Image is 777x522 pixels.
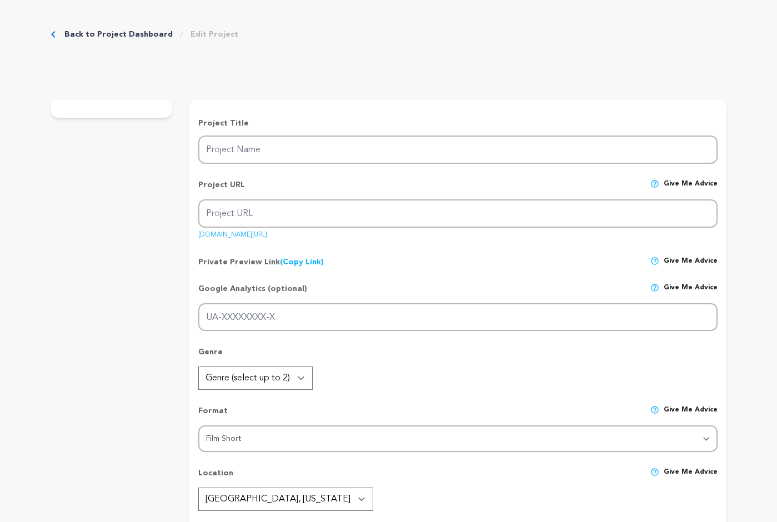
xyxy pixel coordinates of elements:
[198,135,717,164] input: Project Name
[64,29,173,40] a: Back to Project Dashboard
[198,468,233,488] p: Location
[650,257,659,265] img: help-circle.svg
[51,29,238,40] div: Breadcrumb
[198,227,267,238] a: [DOMAIN_NAME][URL]
[198,283,307,303] p: Google Analytics (optional)
[664,468,718,488] span: Give me advice
[650,468,659,476] img: help-circle.svg
[650,405,659,414] img: help-circle.svg
[650,179,659,188] img: help-circle.svg
[650,283,659,292] img: help-circle.svg
[664,405,718,425] span: Give me advice
[198,118,717,129] p: Project Title
[280,258,324,266] a: (Copy Link)
[198,179,245,199] p: Project URL
[198,303,717,332] input: UA-XXXXXXXX-X
[191,29,238,40] a: Edit Project
[664,257,718,268] span: Give me advice
[198,405,228,425] p: Format
[198,257,324,268] p: Private Preview Link
[664,179,718,199] span: Give me advice
[664,283,718,303] span: Give me advice
[198,199,717,228] input: Project URL
[198,347,717,367] p: Genre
